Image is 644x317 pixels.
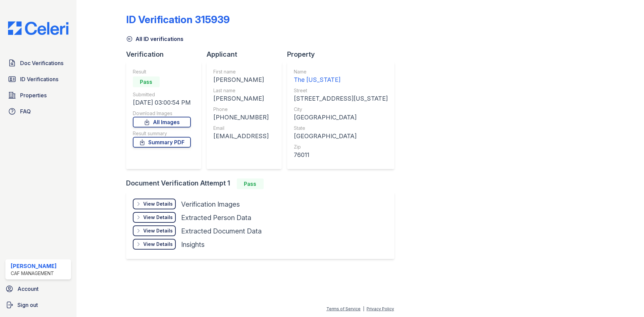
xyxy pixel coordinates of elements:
[294,68,388,85] a: Name The [US_STATE]
[143,227,173,234] div: View Details
[213,75,269,85] div: [PERSON_NAME]
[363,306,364,311] div: |
[181,240,205,249] div: Insights
[294,144,388,150] div: Zip
[294,106,388,113] div: City
[143,201,173,207] div: View Details
[294,150,388,160] div: 76011
[3,282,74,296] a: Account
[207,50,287,59] div: Applicant
[143,241,173,248] div: View Details
[367,306,394,311] a: Privacy Policy
[133,91,191,98] div: Submitted
[126,178,400,189] div: Document Verification Attempt 1
[294,94,388,103] div: [STREET_ADDRESS][US_STATE]
[133,110,191,117] div: Download Images
[133,130,191,137] div: Result summary
[20,107,31,115] span: FAQ
[213,113,269,122] div: [PHONE_NUMBER]
[213,68,269,75] div: First name
[294,68,388,75] div: Name
[11,262,57,270] div: [PERSON_NAME]
[133,137,191,148] a: Summary PDF
[3,21,74,35] img: CE_Logo_Blue-a8612792a0a2168367f1c8372b55b34899dd931a85d93a1a3d3e32e68fde9ad4.png
[213,106,269,113] div: Phone
[126,50,207,59] div: Verification
[5,105,71,118] a: FAQ
[5,72,71,86] a: ID Verifications
[181,213,251,222] div: Extracted Person Data
[294,131,388,141] div: [GEOGRAPHIC_DATA]
[126,13,230,25] div: ID Verification 315939
[17,285,39,293] span: Account
[294,75,388,85] div: The [US_STATE]
[213,94,269,103] div: [PERSON_NAME]
[143,214,173,221] div: View Details
[133,76,160,87] div: Pass
[5,56,71,70] a: Doc Verifications
[3,298,74,312] a: Sign out
[237,178,264,189] div: Pass
[20,75,58,83] span: ID Verifications
[294,113,388,122] div: [GEOGRAPHIC_DATA]
[287,50,400,59] div: Property
[326,306,361,311] a: Terms of Service
[20,59,63,67] span: Doc Verifications
[5,89,71,102] a: Properties
[213,125,269,131] div: Email
[11,270,57,277] div: CAF Management
[20,91,47,99] span: Properties
[181,200,240,209] div: Verification Images
[133,98,191,107] div: [DATE] 03:00:54 PM
[17,301,38,309] span: Sign out
[126,35,183,43] a: All ID verifications
[181,226,262,236] div: Extracted Document Data
[213,87,269,94] div: Last name
[213,131,269,141] div: [EMAIL_ADDRESS]
[294,125,388,131] div: State
[133,117,191,127] a: All Images
[133,68,191,75] div: Result
[294,87,388,94] div: Street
